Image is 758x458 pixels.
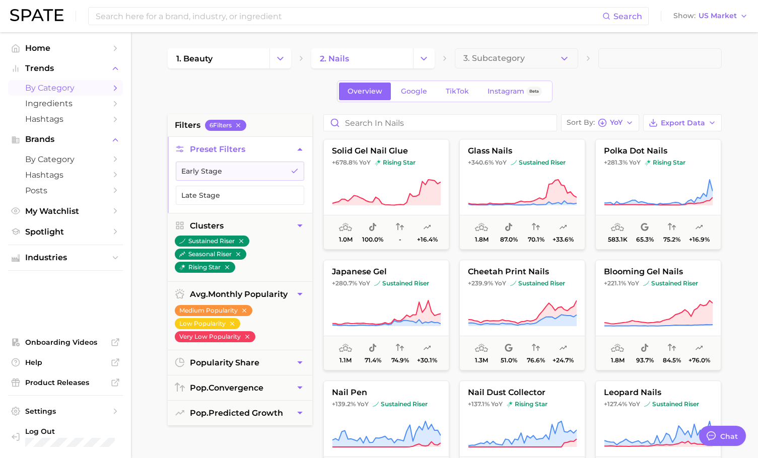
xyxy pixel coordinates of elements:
span: +139.2% [332,400,356,408]
span: 2. nails [320,54,349,63]
span: blooming gel nails [596,267,721,276]
span: Hashtags [25,170,106,180]
span: Search [613,12,642,21]
a: Settings [8,404,123,419]
span: average monthly popularity: Medium Popularity [475,221,488,234]
img: sustained riser [643,280,649,286]
span: Google [401,87,427,96]
span: +239.9% [468,279,493,287]
span: 1.3m [475,357,488,364]
img: SPATE [10,9,63,21]
span: 70.1% [527,236,544,243]
span: average monthly popularity: Low Popularity [611,221,624,234]
span: rising star [375,159,416,167]
span: polka dot nails [596,146,721,156]
span: +76.0% [688,357,710,364]
span: YoY [495,159,507,167]
input: Search here for a brand, industry, or ingredient [95,8,602,25]
span: Brands [25,135,106,144]
button: Change Category [269,48,291,68]
span: sustained riser [511,159,566,167]
button: avg.monthly popularity [168,282,312,307]
a: Help [8,355,123,370]
span: average monthly popularity: Medium Popularity [611,342,624,354]
span: Ingredients [25,99,106,108]
span: popularity predicted growth: Uncertain [695,221,703,234]
span: 1.8m [474,236,488,243]
button: polka dot nails+281.3% YoYrising starrising star583.1k65.3%75.2%+16.9% [595,139,721,250]
span: +678.8% [332,159,358,166]
span: popularity predicted growth: Likely [559,221,567,234]
span: +280.7% [332,279,357,287]
a: Posts [8,183,123,198]
span: 583.1k [607,236,627,243]
button: pop.convergence [168,375,312,400]
span: +127.4% [604,400,627,408]
span: Help [25,358,106,367]
button: Early Stage [176,162,304,181]
img: sustained riser [374,280,380,286]
span: popularity share: TikTok [641,342,649,354]
span: +30.1% [417,357,437,364]
button: Sort ByYoY [561,114,639,131]
span: YoY [357,400,369,408]
abbr: average [190,289,208,299]
span: 1.1m [339,357,352,364]
span: popularity predicted growth: Uncertain [423,221,431,234]
img: rising star [179,264,185,270]
span: YoY [359,279,370,287]
a: Log out. Currently logged in with e-mail marissa.callender@digitas.com. [8,424,123,450]
span: rising star [507,400,547,408]
button: Industries [8,250,123,265]
a: Overview [339,83,391,100]
span: +16.9% [688,236,709,243]
span: Product Releases [25,378,106,387]
span: popularity predicted growth: Likely [423,342,431,354]
button: rising star [175,262,235,273]
span: 75.2% [663,236,680,243]
button: Preset Filters [168,137,312,162]
span: 71.4% [364,357,381,364]
a: Hashtags [8,111,123,127]
span: 84.5% [663,357,681,364]
span: sustained riser [510,279,565,287]
a: Product Releases [8,375,123,390]
button: 6Filters [205,120,246,131]
span: 87.0% [500,236,517,243]
span: Overview [348,87,382,96]
a: TikTok [437,83,477,100]
button: glass nails+340.6% YoYsustained risersustained riser1.8m87.0%70.1%+33.6% [459,139,585,250]
a: My Watchlist [8,203,123,219]
span: popularity share: TikTok [369,221,377,234]
span: YoY [629,400,640,408]
span: YoY [628,279,639,287]
span: My Watchlist [25,206,106,216]
a: Ingredients [8,96,123,111]
button: ShowUS Market [671,10,750,23]
span: popularity share: Google [505,342,513,354]
a: Spotlight [8,224,123,240]
button: popularity share [168,350,312,375]
a: Hashtags [8,167,123,183]
span: 74.9% [391,357,408,364]
span: 93.7% [636,357,653,364]
abbr: popularity index [190,383,209,393]
span: popularity convergence: High Convergence [532,221,540,234]
span: YoY [491,400,503,408]
button: blooming gel nails+221.1% YoYsustained risersustained riser1.8m93.7%84.5%+76.0% [595,260,721,370]
span: popularity share [190,358,259,367]
span: Log Out [25,427,134,436]
span: popularity convergence: Insufficient Data [396,221,404,234]
a: by Category [8,151,123,167]
button: Very Low Popularity [175,331,255,342]
span: leopard nails [596,388,721,397]
span: Beta [529,87,539,96]
span: by Category [25,155,106,164]
img: sustained riser [373,401,379,407]
span: sustained riser [643,279,698,287]
span: Export Data [661,119,705,127]
span: popularity share: TikTok [369,342,377,354]
span: 1. beauty [176,54,213,63]
span: by Category [25,83,106,93]
button: Clusters [168,213,312,238]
